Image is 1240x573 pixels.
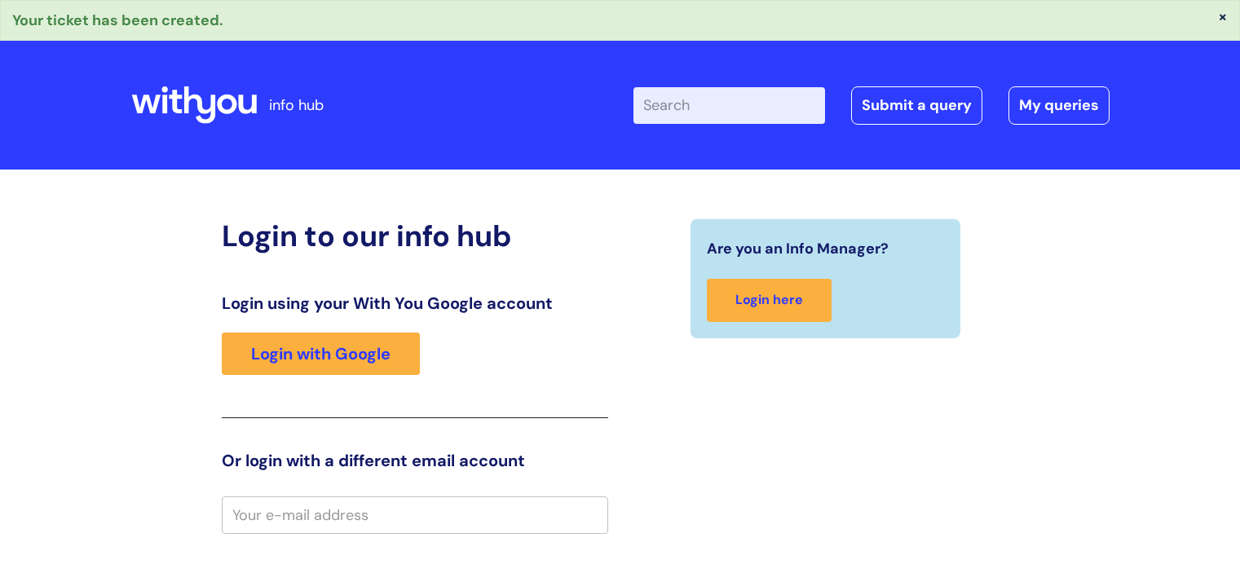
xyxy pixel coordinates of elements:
[707,279,832,322] a: Login here
[222,333,420,375] a: Login with Google
[222,496,608,534] input: Your e-mail address
[1218,9,1228,24] button: ×
[707,236,889,262] span: Are you an Info Manager?
[1008,86,1110,124] a: My queries
[633,87,825,123] input: Search
[851,86,982,124] a: Submit a query
[269,92,324,118] p: info hub
[222,451,608,470] h3: Or login with a different email account
[222,218,608,253] h2: Login to our info hub
[222,293,608,313] h3: Login using your With You Google account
